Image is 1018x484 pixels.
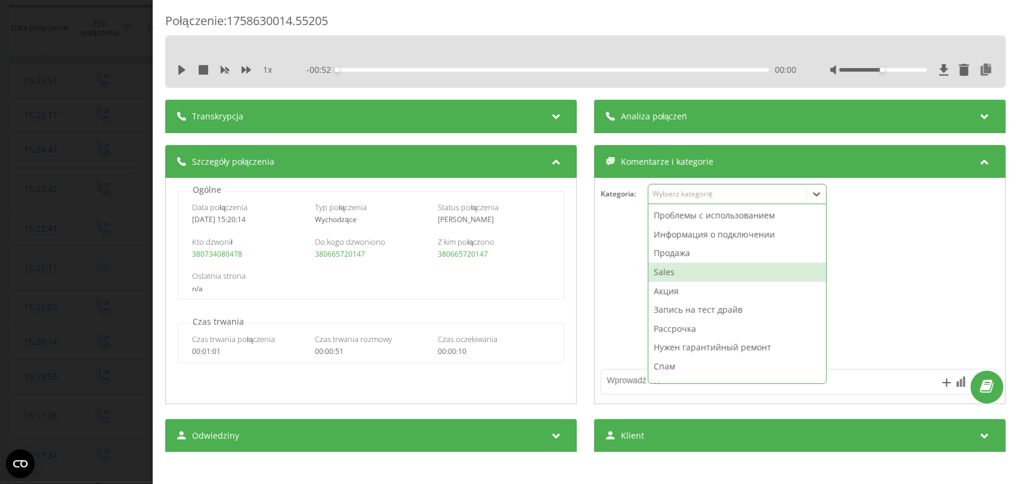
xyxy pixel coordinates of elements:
span: Do kogo dzwoniono [315,236,385,247]
div: Продажа [648,243,826,263]
div: Не дозвонились [648,376,826,395]
span: Szczegóły połączenia [192,156,274,168]
div: 00:00:10 [438,347,550,356]
button: Open CMP widget [6,449,35,478]
span: Data połączenia [192,202,247,212]
div: Sales [648,263,826,282]
span: Typ połączenia [315,202,367,212]
span: Czas trwania rozmowy [315,334,392,344]
div: Accessibility label [880,67,884,72]
a: 380665720147 [315,249,365,259]
div: Акция [648,282,826,301]
span: Analiza połączeń [621,110,688,122]
div: Нужен гарантийный ремонт [648,338,826,357]
span: - 00:52 [307,64,337,76]
div: 00:00:51 [315,347,427,356]
a: 380665720147 [438,249,488,259]
div: Информация о подключении [648,225,826,244]
div: Рассрочка [648,319,826,338]
div: 00:01:01 [192,347,304,356]
div: n/a [192,285,550,293]
div: Połączenie : 1758630014.55205 [165,13,1005,36]
div: [DATE] 15:20:14 [192,215,304,224]
span: Odwiedziny [192,430,239,442]
div: Запись на тест драйв [648,300,826,319]
p: Czas trwania [190,316,247,328]
span: 00:00 [775,64,796,76]
p: Ogólne [190,184,224,196]
div: Accessibility label [335,67,339,72]
span: Czas oczekiwania [438,334,497,344]
div: Проблемы с использованием [648,206,826,225]
span: Klient [621,430,644,442]
span: Wychodzące [315,214,357,224]
span: Komentarze i kategorie [621,156,713,168]
span: [PERSON_NAME] [438,214,494,224]
a: 380734080478 [192,249,242,259]
span: Ostatnia strona [192,270,246,281]
span: Czas trwania połączenia [192,334,275,344]
span: Kto dzwonił [192,236,233,247]
span: 1 x [263,64,272,76]
span: Status połączenia [438,202,499,212]
span: Transkrypcja [192,110,243,122]
div: Wybierz kategorię [652,189,802,199]
h4: Kategoria : [601,190,648,198]
span: Z kim połączono [438,236,494,247]
div: Спам [648,357,826,376]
